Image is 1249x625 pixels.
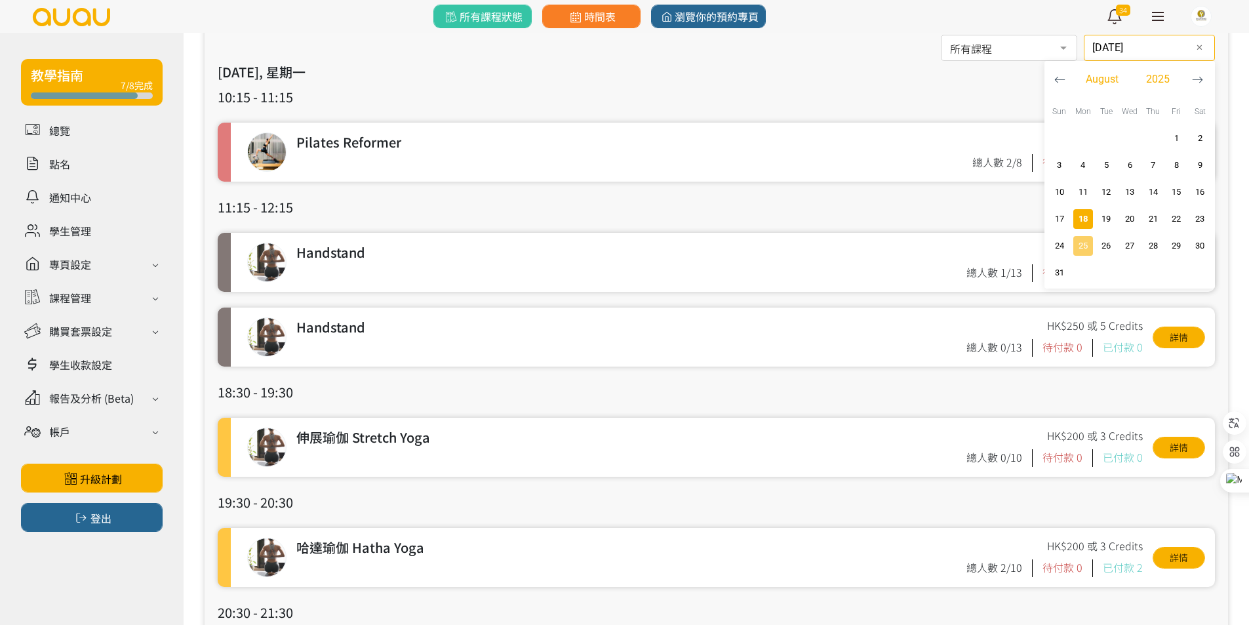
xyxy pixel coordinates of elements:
[966,264,1033,282] div: 總人數 1/13
[1094,232,1118,259] button: 26
[1141,205,1165,232] button: 21
[1042,264,1093,282] div: 待付款 0
[1074,70,1130,89] button: August
[1047,538,1143,559] div: HK$200 或 3 Credits
[1052,239,1067,252] span: 24
[1047,317,1143,339] div: HK$250 或 5 Credits
[1042,559,1093,577] div: 待付款 0
[1098,159,1114,172] span: 5
[1052,186,1067,199] span: 10
[1169,132,1185,145] span: 1
[1075,239,1091,252] span: 25
[1048,151,1071,178] button: 3
[1141,151,1165,178] button: 7
[1165,178,1189,205] button: 15
[1165,205,1189,232] button: 22
[1165,98,1189,125] div: Fri
[1118,232,1141,259] button: 27
[1098,239,1114,252] span: 26
[1122,159,1138,172] span: 6
[296,317,963,339] div: Handstand
[1188,151,1212,178] button: 9
[1098,212,1114,226] span: 19
[443,9,522,24] span: 所有課程狀態
[1196,41,1203,54] span: ✕
[296,428,963,449] div: 伸展瑜伽 Stretch Yoga
[1165,151,1189,178] button: 8
[296,132,969,154] div: Pilates Reformer
[1191,40,1207,56] button: ✕
[950,39,1068,55] span: 所有課程
[49,256,91,272] div: 專頁設定
[658,9,759,24] span: 瀏覽你的預約專頁
[1141,98,1165,125] div: Thu
[1141,178,1165,205] button: 14
[1075,186,1091,199] span: 11
[1141,232,1165,259] button: 28
[1192,239,1208,252] span: 30
[1165,125,1189,151] button: 1
[218,493,1215,512] h3: 19:30 - 20:30
[1075,212,1091,226] span: 18
[218,603,1215,622] h3: 20:30 - 21:30
[49,290,91,306] div: 課程管理
[1145,159,1161,172] span: 7
[1042,339,1093,357] div: 待付款 0
[542,5,641,28] a: 時間表
[1086,71,1119,87] span: August
[966,449,1033,467] div: 總人數 0/10
[49,424,70,439] div: 帳戶
[1048,205,1071,232] button: 17
[1048,98,1071,125] div: Sun
[1103,339,1143,357] div: 已付款 0
[1094,151,1118,178] button: 5
[1052,212,1067,226] span: 17
[1146,71,1170,87] span: 2025
[1071,205,1095,232] button: 18
[1071,151,1095,178] button: 4
[1153,327,1205,348] a: 詳情
[1118,98,1141,125] div: Wed
[1071,98,1095,125] div: Mon
[1169,159,1185,172] span: 8
[1130,70,1185,89] button: 2025
[1145,186,1161,199] span: 14
[1153,547,1205,569] a: 詳情
[1122,239,1138,252] span: 27
[1118,151,1141,178] button: 6
[1094,178,1118,205] button: 12
[1048,259,1071,286] button: 31
[1042,449,1093,467] div: 待付款 0
[1188,232,1212,259] button: 30
[966,559,1033,577] div: 總人數 2/10
[49,323,112,339] div: 購買套票設定
[1052,159,1067,172] span: 3
[1048,178,1071,205] button: 10
[567,9,615,24] span: 時間表
[1094,205,1118,232] button: 19
[1122,212,1138,226] span: 20
[1188,98,1212,125] div: Sat
[296,243,963,264] div: Handstand
[1145,239,1161,252] span: 28
[21,464,163,493] a: 升級計劃
[1169,239,1185,252] span: 29
[218,87,1215,107] h3: 10:15 - 11:15
[1188,125,1212,151] button: 2
[1103,449,1143,467] div: 已付款 0
[1192,186,1208,199] span: 16
[1098,186,1114,199] span: 12
[1169,212,1185,226] span: 22
[1116,5,1130,16] span: 34
[1165,232,1189,259] button: 29
[31,8,111,26] img: logo.svg
[1103,559,1143,577] div: 已付款 2
[1192,132,1208,145] span: 2
[966,339,1033,357] div: 總人數 0/13
[651,5,766,28] a: 瀏覽你的預約專頁
[296,538,963,559] div: 哈達瑜伽 Hatha Yoga
[1145,212,1161,226] span: 21
[433,5,532,28] a: 所有課程狀態
[1047,428,1143,449] div: HK$200 或 3 Credits
[1084,35,1215,61] input: 日期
